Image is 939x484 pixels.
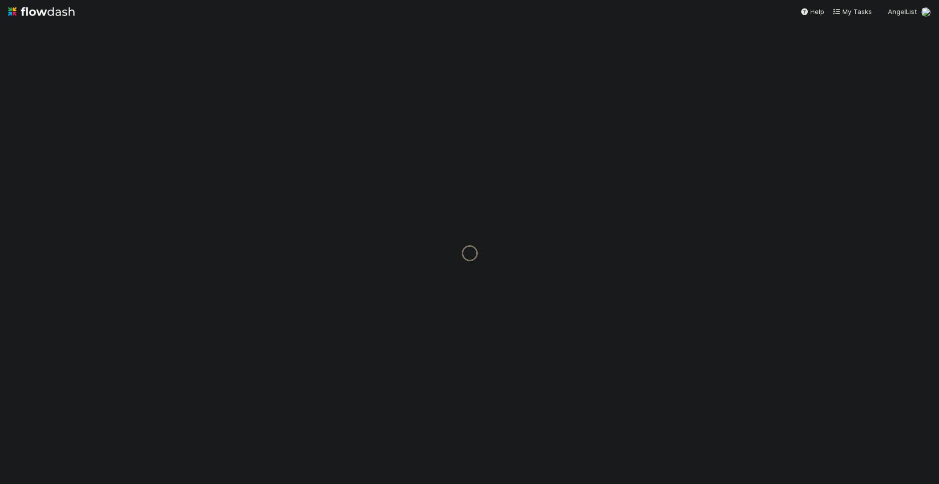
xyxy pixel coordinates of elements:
[888,8,917,16] span: AngelList
[8,3,75,20] img: logo-inverted-e16ddd16eac7371096b0.svg
[800,7,824,17] div: Help
[832,7,872,17] a: My Tasks
[832,8,872,16] span: My Tasks
[921,7,931,17] img: avatar_2de93f86-b6c7-4495-bfe2-fb093354a53c.png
